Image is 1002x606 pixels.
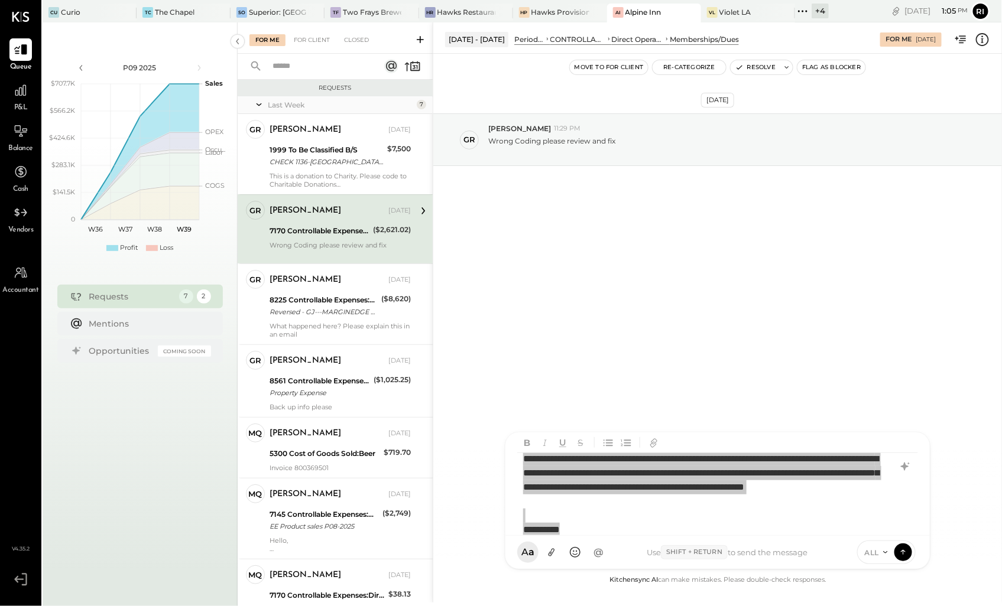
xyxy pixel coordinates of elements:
[142,7,153,18] div: TC
[270,403,411,411] div: Back up info please
[88,225,103,233] text: W36
[71,215,75,223] text: 0
[588,542,609,563] button: @
[270,144,384,156] div: 1999 To Be Classified B/S
[249,34,286,46] div: For Me
[388,571,411,580] div: [DATE]
[249,428,262,439] div: MQ
[249,7,307,17] div: Superior: [GEOGRAPHIC_DATA]
[205,79,223,87] text: Sales
[388,588,411,600] div: $38.13
[236,7,247,18] div: SO
[625,7,661,17] div: Alpine Inn
[270,464,411,472] div: Invoice 800369501
[517,542,539,563] button: Aa
[555,434,570,451] button: Underline
[388,490,411,499] div: [DATE]
[205,148,223,157] text: Labor
[10,62,32,73] span: Queue
[670,34,739,44] div: Memberships/Dues
[519,7,530,18] div: HP
[381,293,411,305] div: ($8,620)
[197,289,211,304] div: 2
[50,106,75,115] text: $566.2K
[270,589,385,601] div: 7170 Controllable Expenses:Direct Operating Expenses:Memberships/Dues
[797,60,865,74] button: Flag as Blocker
[886,35,912,44] div: For Me
[384,447,411,458] div: $719.70
[701,93,734,107] div: [DATE]
[1,201,41,236] a: Vendors
[1,161,41,195] a: Cash
[514,34,544,44] div: Period P&L
[612,34,664,44] div: Direct Operating Expenses
[49,133,75,142] text: $424.6K
[205,145,225,154] text: Occu...
[601,434,616,451] button: Unordered List
[8,225,34,236] span: Vendors
[51,161,75,169] text: $283.1K
[249,355,261,366] div: gr
[270,488,341,500] div: [PERSON_NAME]
[270,306,378,318] div: Reversed - GJ---MARGINEDGE CO MEEP000128 RefundMP000128 Alpine Inn
[270,274,341,286] div: [PERSON_NAME]
[731,60,780,74] button: Resolve
[330,7,341,18] div: TF
[270,156,384,168] div: CHECK 1136-[GEOGRAPHIC_DATA] - Portola Valley Fire Protection Foundation-[PERSON_NAME] [PERSON_NAME]
[554,124,581,133] span: 11:29 PM
[388,206,411,216] div: [DATE]
[14,103,28,113] span: P&L
[425,7,436,18] div: HR
[147,225,162,233] text: W38
[388,125,411,135] div: [DATE]
[570,60,648,74] button: Move to for client
[270,355,341,367] div: [PERSON_NAME]
[120,243,138,253] div: Profit
[594,546,604,558] span: @
[417,100,426,109] div: 7
[618,434,634,451] button: Ordered List
[653,60,726,74] button: Re-Categorize
[160,243,173,253] div: Loss
[249,205,261,216] div: gr
[338,34,375,46] div: Closed
[388,429,411,438] div: [DATE]
[288,34,336,46] div: For Client
[520,434,535,451] button: Bold
[1,79,41,113] a: P&L
[270,172,411,188] div: This is a donation to Charity. Please code to Charitable Donations
[865,548,880,558] span: ALL
[270,569,341,581] div: [PERSON_NAME]
[13,184,28,195] span: Cash
[270,509,379,520] div: 7145 Controllable Expenses:Direct Operating Expenses:Bar Supplies
[387,143,411,155] div: $7,500
[90,63,190,73] div: P09 2025
[51,79,75,87] text: $707.7K
[177,225,192,233] text: W39
[179,289,193,304] div: 7
[528,546,534,558] span: a
[89,291,173,302] div: Requests
[48,7,59,18] div: Cu
[646,434,661,451] button: Add URL
[609,545,845,559] div: Use to send the message
[270,387,370,399] div: Property Expense
[388,356,411,366] div: [DATE]
[249,488,262,500] div: MQ
[53,188,75,196] text: $141.5K
[531,7,589,17] div: Hawks Provisions & Public House
[890,5,902,17] div: copy link
[537,434,553,451] button: Italic
[205,181,225,190] text: COGS
[382,507,411,519] div: ($2,749)
[270,124,341,136] div: [PERSON_NAME]
[373,224,411,236] div: ($2,621.02)
[270,294,378,306] div: 8225 Controllable Expenses:General & Administrative Expenses:Accounting/Tax
[270,241,411,258] div: Wrong Coding please review and fix
[270,225,369,237] div: 7170 Controllable Expenses:Direct Operating Expenses:Memberships/Dues
[916,35,936,44] div: [DATE]
[205,128,224,136] text: OPEX
[905,5,968,17] div: [DATE]
[488,136,615,156] p: Wrong Coding please review and fix
[270,205,341,217] div: [PERSON_NAME]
